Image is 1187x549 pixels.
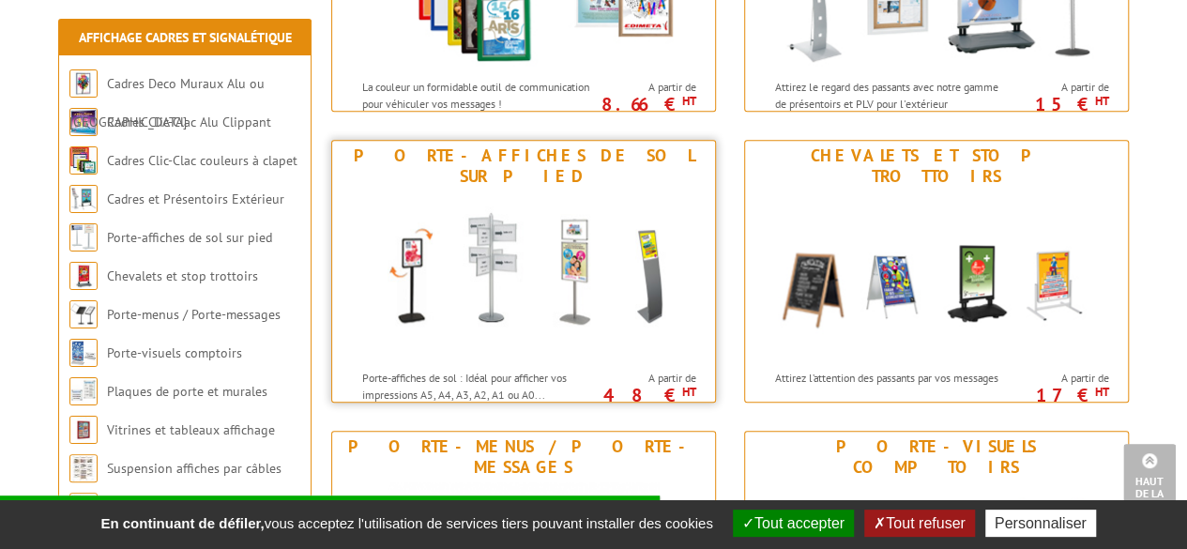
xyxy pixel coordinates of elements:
[69,339,98,367] img: Porte-visuels comptoirs
[69,69,98,98] img: Cadres Deco Muraux Alu ou Bois
[1094,384,1108,400] sup: HT
[864,510,974,537] button: Tout refuser
[600,371,695,386] span: A partir de
[750,436,1123,478] div: Porte-visuels comptoirs
[107,114,271,130] a: Cadres Clic-Clac Alu Clippant
[337,436,710,478] div: Porte-menus / Porte-messages
[69,454,98,482] img: Suspension affiches par câbles
[337,145,710,187] div: Porte-affiches de sol sur pied
[331,140,716,403] a: Porte-affiches de sol sur pied Porte-affiches de sol sur pied Porte-affiches de sol : Idéal pour ...
[107,191,284,207] a: Cadres et Présentoirs Extérieur
[1003,389,1108,401] p: 17 €
[69,377,98,405] img: Plaques de porte et murales
[107,152,297,169] a: Cadres Clic-Clac couleurs à clapet
[750,145,1123,187] div: Chevalets et stop trottoirs
[763,191,1110,360] img: Chevalets et stop trottoirs
[681,93,695,109] sup: HT
[733,510,854,537] button: Tout accepter
[69,75,265,130] a: Cadres Deco Muraux Alu ou [GEOGRAPHIC_DATA]
[69,416,98,444] img: Vitrines et tableaux affichage
[107,267,258,284] a: Chevalets et stop trottoirs
[985,510,1096,537] button: Personnaliser (fenêtre modale)
[350,191,697,360] img: Porte-affiches de sol sur pied
[107,421,275,438] a: Vitrines et tableaux affichage
[107,460,282,477] a: Suspension affiches par câbles
[107,383,267,400] a: Plaques de porte et murales
[1094,93,1108,109] sup: HT
[69,262,98,290] img: Chevalets et stop trottoirs
[69,146,98,175] img: Cadres Clic-Clac couleurs à clapet
[775,79,1008,111] p: Attirez le regard des passants avec notre gamme de présentoirs et PLV pour l'extérieur
[107,306,281,323] a: Porte-menus / Porte-messages
[100,515,264,531] strong: En continuant de défiler,
[590,389,695,401] p: 48 €
[69,493,98,521] img: Cimaises et Accroches tableaux
[91,515,722,531] span: vous acceptez l'utilisation de services tiers pouvant installer des cookies
[681,384,695,400] sup: HT
[362,370,595,402] p: Porte-affiches de sol : Idéal pour afficher vos impressions A5, A4, A3, A2, A1 ou A0...
[1012,80,1108,95] span: A partir de
[1003,99,1108,110] p: 15 €
[1123,444,1176,521] a: Haut de la page
[362,79,595,111] p: La couleur un formidable outil de communication pour véhiculer vos messages !
[600,80,695,95] span: A partir de
[69,300,98,328] img: Porte-menus / Porte-messages
[107,344,242,361] a: Porte-visuels comptoirs
[69,223,98,252] img: Porte-affiches de sol sur pied
[1012,371,1108,386] span: A partir de
[744,140,1129,403] a: Chevalets et stop trottoirs Chevalets et stop trottoirs Attirez l’attention des passants par vos ...
[79,29,292,46] a: Affichage Cadres et Signalétique
[590,99,695,110] p: 8.66 €
[775,370,1008,386] p: Attirez l’attention des passants par vos messages
[69,185,98,213] img: Cadres et Présentoirs Extérieur
[107,229,272,246] a: Porte-affiches de sol sur pied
